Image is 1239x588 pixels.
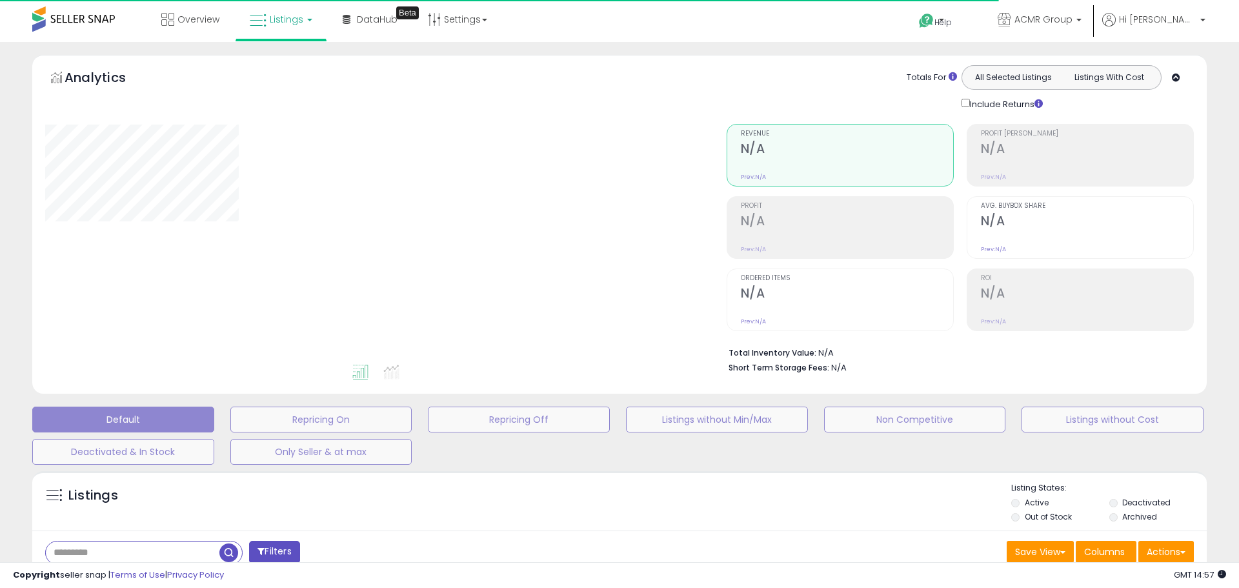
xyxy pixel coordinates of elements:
[952,96,1058,111] div: Include Returns
[13,569,224,582] div: seller snap | |
[981,245,1006,253] small: Prev: N/A
[270,13,303,26] span: Listings
[909,3,977,42] a: Help
[13,569,60,581] strong: Copyright
[396,6,419,19] div: Tooltip anchor
[981,203,1193,210] span: Avg. Buybox Share
[729,344,1184,360] li: N/A
[32,439,214,465] button: Deactivated & In Stock
[741,141,953,159] h2: N/A
[1061,69,1157,86] button: Listings With Cost
[981,275,1193,282] span: ROI
[741,275,953,282] span: Ordered Items
[177,13,219,26] span: Overview
[981,130,1193,137] span: Profit [PERSON_NAME]
[831,361,847,374] span: N/A
[824,407,1006,432] button: Non Competitive
[907,72,957,84] div: Totals For
[741,130,953,137] span: Revenue
[981,286,1193,303] h2: N/A
[741,173,766,181] small: Prev: N/A
[741,318,766,325] small: Prev: N/A
[1119,13,1196,26] span: Hi [PERSON_NAME]
[981,173,1006,181] small: Prev: N/A
[230,439,412,465] button: Only Seller & at max
[230,407,412,432] button: Repricing On
[32,407,214,432] button: Default
[1102,13,1205,42] a: Hi [PERSON_NAME]
[981,318,1006,325] small: Prev: N/A
[65,68,151,90] h5: Analytics
[626,407,808,432] button: Listings without Min/Max
[729,347,816,358] b: Total Inventory Value:
[965,69,1062,86] button: All Selected Listings
[741,214,953,231] h2: N/A
[741,203,953,210] span: Profit
[428,407,610,432] button: Repricing Off
[918,13,934,29] i: Get Help
[934,17,952,28] span: Help
[729,362,829,373] b: Short Term Storage Fees:
[741,286,953,303] h2: N/A
[981,214,1193,231] h2: N/A
[981,141,1193,159] h2: N/A
[357,13,398,26] span: DataHub
[1022,407,1204,432] button: Listings without Cost
[1014,13,1073,26] span: ACMR Group
[741,245,766,253] small: Prev: N/A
